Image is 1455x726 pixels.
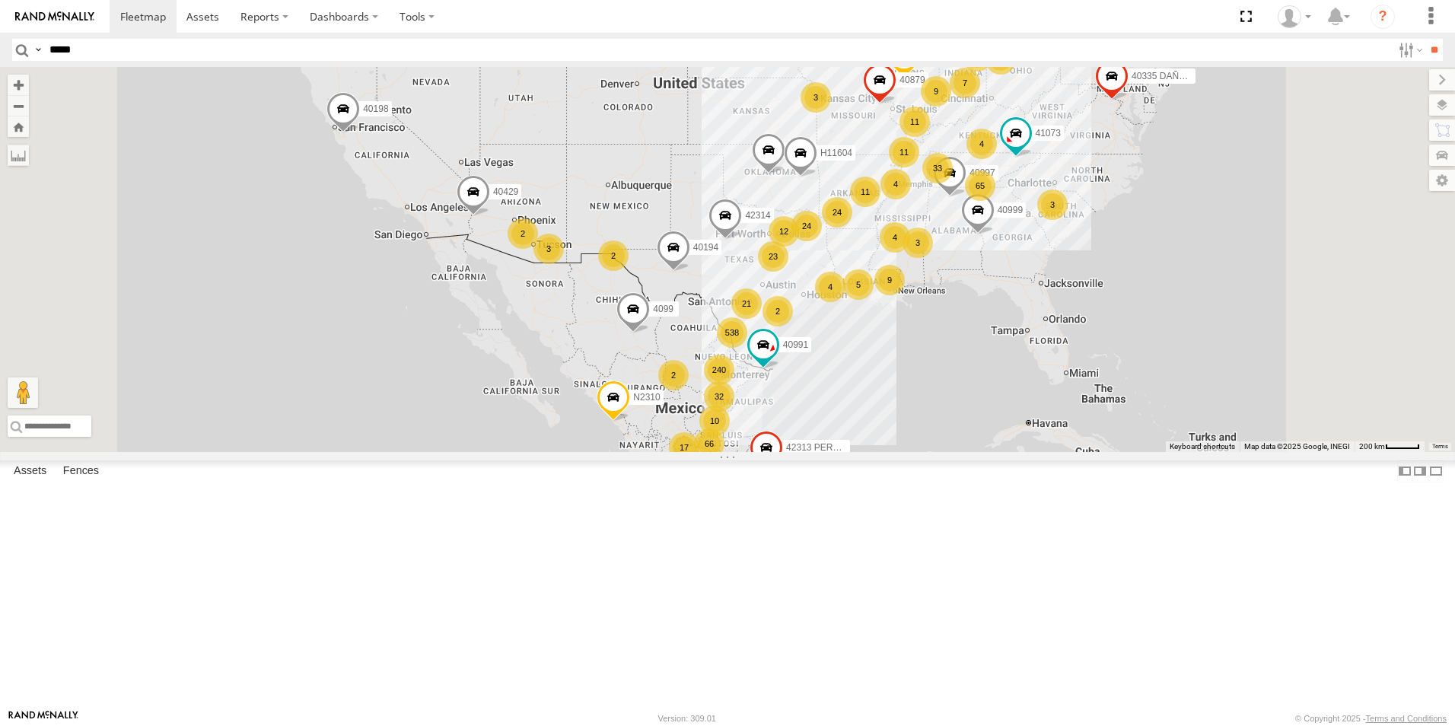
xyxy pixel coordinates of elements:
span: 40429 [493,186,518,197]
div: 5 [843,269,874,300]
img: rand-logo.svg [15,11,94,22]
span: 4099 [653,304,673,315]
div: 32 [704,381,734,412]
button: Keyboard shortcuts [1170,441,1235,452]
div: 11 [850,177,880,207]
span: N2310 [633,392,660,403]
div: 11 [889,137,919,167]
div: 4 [880,169,911,199]
label: Assets [6,460,54,482]
span: 40198 [363,104,388,115]
label: Hide Summary Table [1428,460,1444,482]
div: 65 [965,170,995,201]
div: 2 [763,296,793,326]
label: Search Query [32,39,44,61]
span: Map data ©2025 Google, INEGI [1244,442,1350,451]
div: 240 [704,355,734,385]
div: 7 [950,68,980,98]
div: 66 [694,428,724,459]
button: Zoom in [8,75,29,95]
div: 24 [822,197,852,228]
div: Version: 309.01 [658,714,716,723]
div: 3 [1037,189,1068,220]
span: 40991 [783,339,808,350]
div: 10 [699,406,730,436]
div: 33 [922,153,953,183]
span: 42314 [745,211,770,221]
a: Terms (opens in new tab) [1432,444,1448,450]
span: 40335 DAÑADO [1132,72,1199,82]
span: H11604 [820,148,852,158]
div: 11 [899,107,930,137]
div: © Copyright 2025 - [1295,714,1447,723]
div: 2 [598,240,629,271]
div: 3 [801,82,831,113]
button: Zoom out [8,95,29,116]
div: 9 [921,76,951,107]
div: 24 [791,211,822,241]
label: Map Settings [1429,170,1455,191]
label: Dock Summary Table to the Left [1397,460,1412,482]
div: 4 [966,129,997,159]
div: 538 [717,317,747,348]
a: Visit our Website [8,711,78,726]
div: 2 [658,360,689,390]
span: 42313 PERDIDO 102025 [786,442,889,453]
span: 40997 [969,167,995,178]
a: Terms and Conditions [1366,714,1447,723]
i: ? [1371,5,1395,29]
div: 21 [731,288,762,319]
label: Dock Summary Table to the Right [1412,460,1428,482]
span: 41073 [1036,128,1061,139]
button: Drag Pegman onto the map to open Street View [8,377,38,408]
label: Measure [8,145,29,166]
span: 40879 [899,75,925,85]
div: 17 [669,432,699,463]
label: Fences [56,460,107,482]
div: 12 [769,216,799,247]
div: 4 [815,272,845,302]
button: Zoom Home [8,116,29,137]
label: Search Filter Options [1393,39,1425,61]
div: 3 [533,234,564,264]
span: 40999 [998,205,1023,216]
div: 9 [874,265,905,295]
span: 40194 [693,242,718,253]
button: Map Scale: 200 km per 42 pixels [1355,441,1425,452]
div: 2 [508,218,538,249]
div: 4 [880,222,910,253]
div: Caseta Laredo TX [1272,5,1317,28]
div: 3 [903,228,933,258]
div: 23 [758,241,788,272]
span: 200 km [1359,442,1385,451]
